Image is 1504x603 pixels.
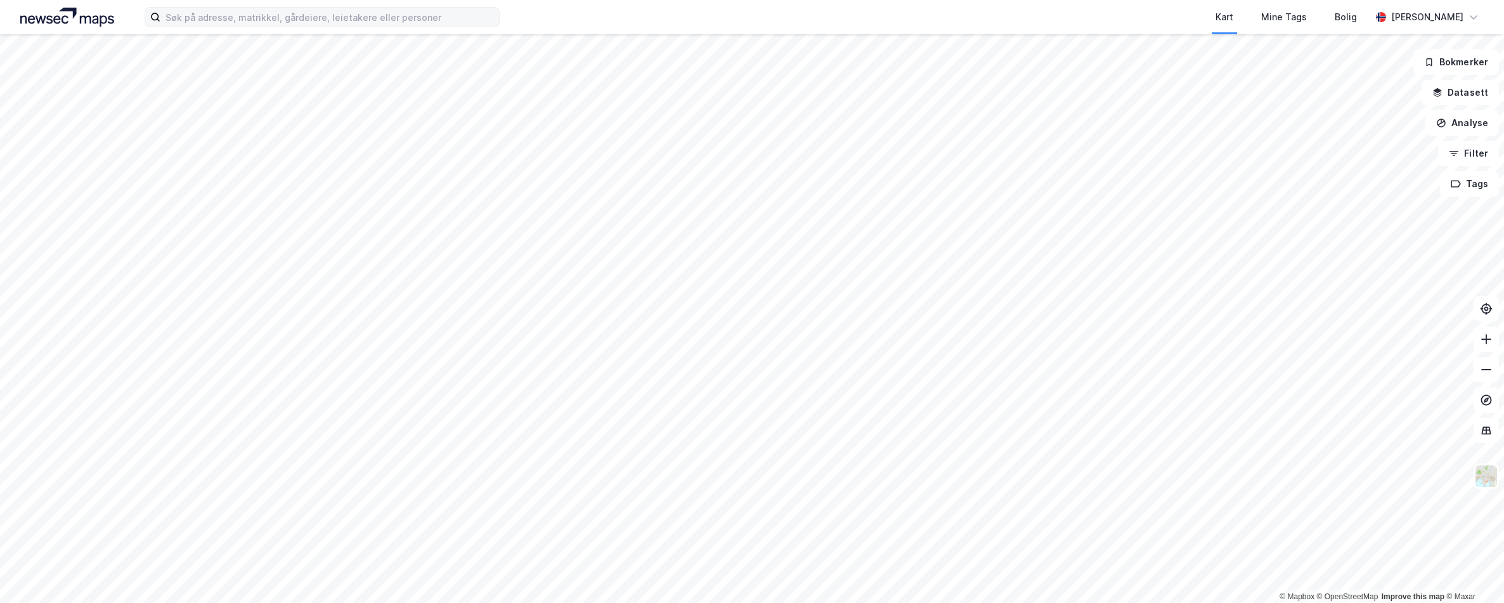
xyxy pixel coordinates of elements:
[1413,49,1499,75] button: Bokmerker
[1474,464,1498,488] img: Z
[1425,110,1499,136] button: Analyse
[1280,592,1314,601] a: Mapbox
[1391,10,1463,25] div: [PERSON_NAME]
[1422,80,1499,105] button: Datasett
[160,8,499,27] input: Søk på adresse, matrikkel, gårdeiere, leietakere eller personer
[20,8,114,27] img: logo.a4113a55bc3d86da70a041830d287a7e.svg
[1317,592,1378,601] a: OpenStreetMap
[1440,171,1499,197] button: Tags
[1335,10,1357,25] div: Bolig
[1438,141,1499,166] button: Filter
[1382,592,1444,601] a: Improve this map
[1216,10,1233,25] div: Kart
[1441,542,1504,603] div: Kontrollprogram for chat
[1441,542,1504,603] iframe: Chat Widget
[1261,10,1307,25] div: Mine Tags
